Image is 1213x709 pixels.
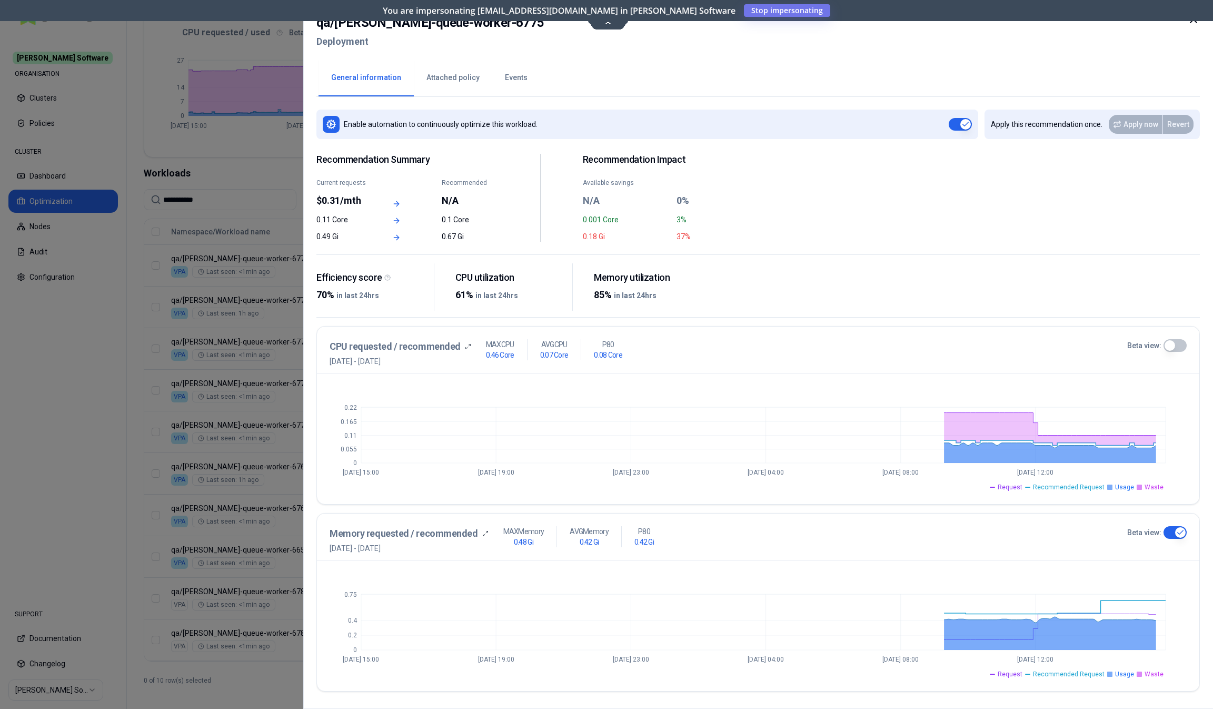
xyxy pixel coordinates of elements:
div: Efficiency score [316,272,425,284]
tspan: 0.2 [348,632,357,639]
div: 3% [677,214,764,225]
tspan: 0.4 [348,617,357,624]
tspan: 0.22 [344,404,357,411]
p: AVG CPU [541,339,568,350]
span: Waste [1145,483,1164,491]
div: Available savings [583,179,670,187]
div: 0.11 Core [316,214,373,225]
div: N/A [442,193,498,208]
div: 37% [677,231,764,242]
p: AVG Memory [570,526,609,537]
h2: Recommendation Impact [583,154,764,166]
span: in last 24hrs [336,291,379,300]
button: General information [319,60,414,96]
label: Beta view: [1127,340,1161,351]
tspan: [DATE] 12:00 [1017,469,1053,476]
button: Attached policy [414,60,492,96]
h1: 0.42 Gi [634,537,654,547]
h1: 0.08 Core [594,350,622,360]
p: P80 [638,526,650,537]
div: Recommended [442,179,498,187]
label: Beta view: [1127,527,1161,538]
p: Apply this recommendation once. [991,119,1102,130]
span: [DATE] - [DATE] [330,543,489,554]
h1: 0.42 Gi [580,537,599,547]
tspan: [DATE] 15:00 [343,656,379,663]
tspan: [DATE] 23:00 [613,656,649,663]
span: Request [998,483,1022,491]
div: 0.49 Gi [316,231,373,242]
div: $0.31/mth [316,193,373,208]
tspan: [DATE] 08:00 [882,469,919,476]
tspan: [DATE] 23:00 [613,469,649,476]
span: in last 24hrs [614,291,657,300]
div: Memory utilization [594,272,703,284]
div: 0.1 Core [442,214,498,225]
p: MAX CPU [486,339,514,350]
span: in last 24hrs [475,291,518,300]
div: 61% [455,288,564,302]
span: Usage [1115,483,1134,491]
tspan: [DATE] 19:00 [478,469,514,476]
div: 85% [594,288,703,302]
p: MAX Memory [503,526,544,537]
span: Recommendation Summary [316,154,498,166]
tspan: [DATE] 12:00 [1017,656,1053,663]
div: N/A [583,193,670,208]
h1: 0.48 Gi [514,537,533,547]
tspan: 0 [353,459,357,467]
div: 70% [316,288,425,302]
span: [DATE] - [DATE] [330,356,471,367]
p: P80 [602,339,614,350]
h3: CPU requested / recommended [330,339,461,354]
button: Events [492,60,540,96]
tspan: 0.75 [344,591,357,598]
div: CPU utilization [455,272,564,284]
tspan: [DATE] 04:00 [748,656,784,663]
tspan: [DATE] 04:00 [748,469,784,476]
span: Recommended Request [1033,483,1105,491]
tspan: 0.11 [344,432,357,439]
tspan: 0 [353,646,357,654]
h1: 0.46 Core [486,350,514,360]
span: Request [998,670,1022,678]
div: Current requests [316,179,373,187]
tspan: 0.055 [341,446,357,453]
div: 0.001 Core [583,214,670,225]
tspan: [DATE] 08:00 [882,656,919,663]
tspan: [DATE] 15:00 [343,469,379,476]
h2: qa / [PERSON_NAME]-queue-worker-6775 [316,13,544,32]
tspan: 0.165 [341,418,357,426]
div: 0% [677,193,764,208]
span: Recommended Request [1033,670,1105,678]
h2: Deployment [316,32,544,51]
div: 0.67 Gi [442,231,498,242]
tspan: [DATE] 19:00 [478,656,514,663]
p: Enable automation to continuously optimize this workload. [344,119,538,130]
span: Usage [1115,670,1134,678]
div: 0.18 Gi [583,231,670,242]
h3: Memory requested / recommended [330,526,478,541]
h1: 0.07 Core [540,350,569,360]
span: Waste [1145,670,1164,678]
